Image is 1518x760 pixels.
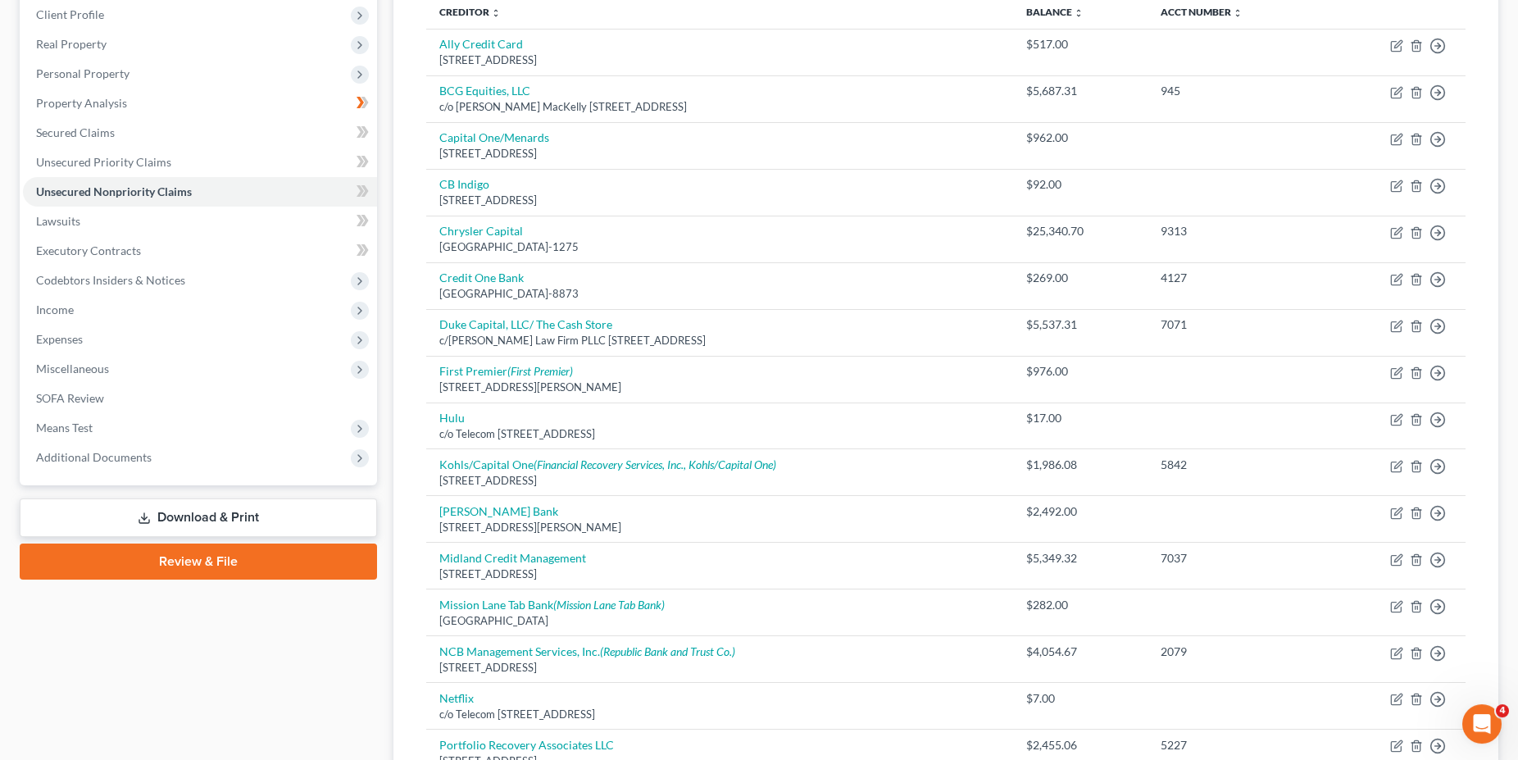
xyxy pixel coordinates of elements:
div: [STREET_ADDRESS][PERSON_NAME] [439,520,1000,535]
a: Chrysler Capital [439,224,523,238]
i: (Financial Recovery Services, Inc., Kohls/Capital One) [534,457,776,471]
a: Property Analysis [23,89,377,118]
span: Real Property [36,37,107,51]
div: [STREET_ADDRESS] [439,567,1000,582]
span: Codebtors Insiders & Notices [36,273,185,287]
a: Unsecured Nonpriority Claims [23,177,377,207]
span: Lawsuits [36,214,80,228]
a: Download & Print [20,498,377,537]
a: Acct Number unfold_more [1161,6,1243,18]
div: [STREET_ADDRESS] [439,193,1000,208]
span: Secured Claims [36,125,115,139]
a: Capital One/Menards [439,130,549,144]
div: $7.00 [1026,690,1135,707]
span: Miscellaneous [36,362,109,375]
div: [STREET_ADDRESS][PERSON_NAME] [439,380,1000,395]
a: Lawsuits [23,207,377,236]
a: Mission Lane Tab Bank(Mission Lane Tab Bank) [439,598,665,612]
div: 7037 [1161,550,1309,567]
div: $976.00 [1026,363,1135,380]
i: (Republic Bank and Trust Co.) [600,644,735,658]
a: Midland Credit Management [439,551,586,565]
div: $5,537.31 [1026,316,1135,333]
span: Income [36,303,74,316]
div: $2,492.00 [1026,503,1135,520]
span: Property Analysis [36,96,127,110]
a: Ally Credit Card [439,37,523,51]
div: [GEOGRAPHIC_DATA] [439,613,1000,629]
div: $25,340.70 [1026,223,1135,239]
a: Hulu [439,411,465,425]
span: Client Profile [36,7,104,21]
span: Additional Documents [36,450,152,464]
div: c/[PERSON_NAME] Law Firm PLLC [STREET_ADDRESS] [439,333,1000,348]
a: CB Indigo [439,177,489,191]
div: $17.00 [1026,410,1135,426]
div: $4,054.67 [1026,644,1135,660]
a: Secured Claims [23,118,377,148]
a: Balance unfold_more [1026,6,1084,18]
a: Netflix [439,691,474,705]
span: Executory Contracts [36,243,141,257]
div: [STREET_ADDRESS] [439,660,1000,676]
a: Creditor unfold_more [439,6,501,18]
a: Credit One Bank [439,271,524,284]
a: SOFA Review [23,384,377,413]
a: Duke Capital, LLC/ The Cash Store [439,317,612,331]
div: [STREET_ADDRESS] [439,146,1000,162]
i: unfold_more [1074,8,1084,18]
a: Portfolio Recovery Associates LLC [439,738,614,752]
span: 4 [1496,704,1509,717]
a: [PERSON_NAME] Bank [439,504,558,518]
span: Personal Property [36,66,130,80]
div: 2079 [1161,644,1309,660]
a: First Premier(First Premier) [439,364,573,378]
a: Kohls/Capital One(Financial Recovery Services, Inc., Kohls/Capital One) [439,457,776,471]
div: $5,687.31 [1026,83,1135,99]
span: SOFA Review [36,391,104,405]
div: 4127 [1161,270,1309,286]
div: 9313 [1161,223,1309,239]
div: $5,349.32 [1026,550,1135,567]
div: $1,986.08 [1026,457,1135,473]
a: Executory Contracts [23,236,377,266]
div: 5227 [1161,737,1309,753]
span: Means Test [36,421,93,435]
i: unfold_more [491,8,501,18]
div: c/o [PERSON_NAME] MacKelly [STREET_ADDRESS] [439,99,1000,115]
div: [GEOGRAPHIC_DATA]-1275 [439,239,1000,255]
span: Unsecured Nonpriority Claims [36,184,192,198]
div: $269.00 [1026,270,1135,286]
div: c/o Telecom [STREET_ADDRESS] [439,707,1000,722]
div: $282.00 [1026,597,1135,613]
i: unfold_more [1233,8,1243,18]
div: 5842 [1161,457,1309,473]
div: 945 [1161,83,1309,99]
a: BCG Equities, LLC [439,84,530,98]
div: $517.00 [1026,36,1135,52]
div: c/o Telecom [STREET_ADDRESS] [439,426,1000,442]
div: 7071 [1161,316,1309,333]
div: [STREET_ADDRESS] [439,473,1000,489]
div: [STREET_ADDRESS] [439,52,1000,68]
div: [GEOGRAPHIC_DATA]-8873 [439,286,1000,302]
a: NCB Management Services, Inc.(Republic Bank and Trust Co.) [439,644,735,658]
i: (Mission Lane Tab Bank) [553,598,665,612]
div: $92.00 [1026,176,1135,193]
span: Expenses [36,332,83,346]
i: (First Premier) [507,364,573,378]
a: Unsecured Priority Claims [23,148,377,177]
span: Unsecured Priority Claims [36,155,171,169]
iframe: Intercom live chat [1462,704,1502,744]
div: $2,455.06 [1026,737,1135,753]
div: $962.00 [1026,130,1135,146]
a: Review & File [20,544,377,580]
